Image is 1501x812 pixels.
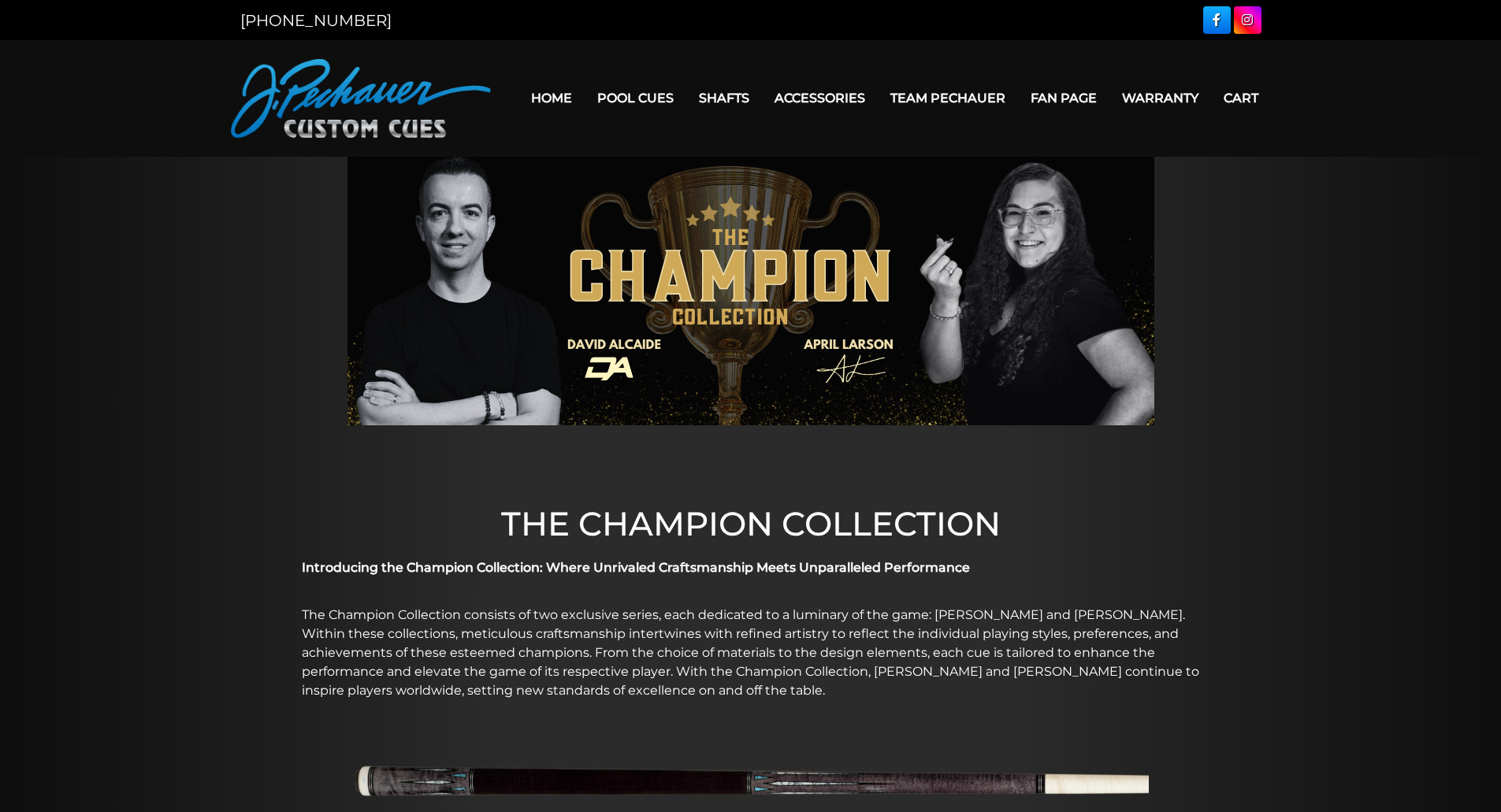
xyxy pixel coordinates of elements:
a: Cart [1211,78,1271,118]
img: Pechauer Custom Cues [231,59,491,138]
a: Accessories [762,78,878,118]
p: The Champion Collection consists of two exclusive series, each dedicated to a luminary of the gam... [302,606,1200,700]
a: Warranty [1109,78,1211,118]
a: Team Pechauer [878,78,1018,118]
a: Shafts [686,78,762,118]
a: Fan Page [1018,78,1109,118]
a: [PHONE_NUMBER] [240,11,392,30]
strong: Introducing the Champion Collection: Where Unrivaled Craftsmanship Meets Unparalleled Performance [302,560,970,575]
a: Home [518,78,585,118]
a: Pool Cues [585,78,686,118]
